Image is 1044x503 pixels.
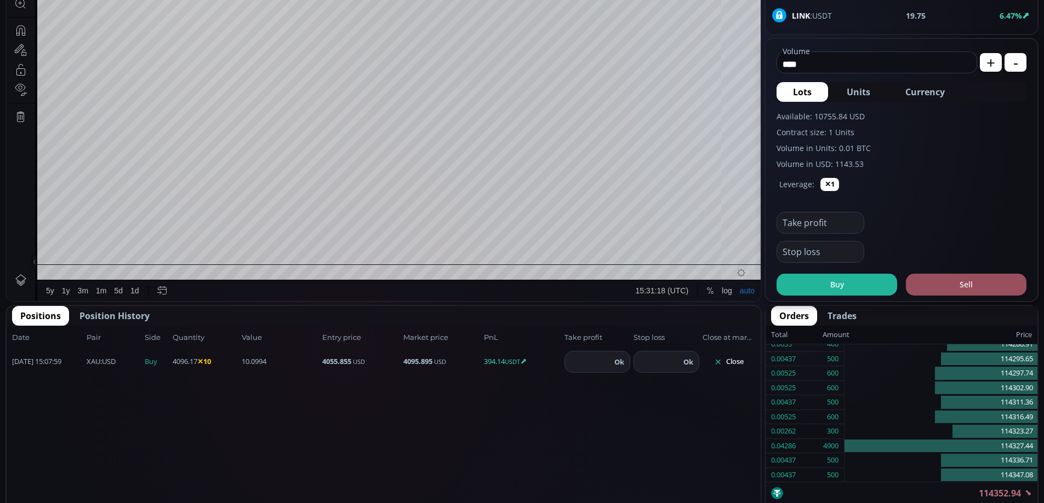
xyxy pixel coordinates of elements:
[845,381,1037,396] div: 114302.90
[300,27,357,35] div: −605.86 (−0.53%)
[147,6,179,15] div: Compare
[827,381,838,395] div: 600
[611,356,627,368] button: Ok
[173,356,238,367] span: 4096.17
[827,352,838,366] div: 500
[906,10,926,21] b: 19.75
[771,453,796,467] div: 0.00437
[130,27,136,35] div: O
[793,85,812,99] span: Lots
[258,27,264,35] div: C
[55,480,64,489] div: 1y
[777,142,1026,154] label: Volume in Units: 0.01 BTC
[174,27,179,35] div: H
[830,82,887,102] button: Units
[777,82,828,102] button: Lots
[137,27,170,35] div: 114958.81
[827,468,838,482] div: 500
[71,25,104,35] div: Bitcoin
[715,480,726,489] div: log
[777,274,897,296] button: Buy
[819,306,865,326] button: Trades
[845,439,1037,454] div: 114327.44
[733,480,748,489] div: auto
[12,306,69,326] button: Positions
[87,356,116,367] span: :USD
[771,424,796,438] div: 0.00262
[71,306,158,326] button: Position History
[771,306,817,326] button: Orders
[564,332,630,343] span: Take profit
[124,480,133,489] div: 1d
[777,111,1026,122] label: Available: 10755.84 USD
[112,25,122,35] div: Market open
[845,395,1037,410] div: 114311.36
[845,453,1037,468] div: 114336.71
[629,480,682,489] span: 15:31:18 (UTC)
[779,178,814,190] label: Leverage:
[242,356,319,367] span: 10.0994
[12,332,83,343] span: Date
[771,381,796,395] div: 0.00525
[980,53,1002,72] button: +
[845,468,1037,482] div: 114347.08
[827,395,838,409] div: 500
[403,356,432,366] b: 4095.895
[845,337,1037,352] div: 114286.91
[484,356,561,367] span: 394.14
[36,39,59,48] div: Volume
[505,357,520,366] small: USDT
[827,424,838,438] div: 300
[216,27,221,35] div: L
[827,366,838,380] div: 600
[625,474,686,495] button: 15:31:18 (UTC)
[145,332,169,343] span: Side
[906,274,1026,296] button: Sell
[771,410,796,424] div: 0.00525
[53,25,71,35] div: 1D
[771,366,796,380] div: 0.00525
[64,39,90,48] div: 17.072K
[845,366,1037,381] div: 114297.74
[179,27,213,35] div: 115963.81
[849,328,1032,342] div: Price
[711,474,729,495] div: Toggle Log Scale
[820,178,839,191] button: ✕1
[845,424,1037,439] div: 114323.27
[777,158,1026,170] label: Volume in USD: 1143.53
[771,395,796,409] div: 0.00437
[10,146,19,157] div: 
[696,474,711,495] div: Toggle Percentage
[264,27,297,35] div: 114352.94
[197,356,211,366] b: ✕10
[845,352,1037,367] div: 114295.65
[147,474,164,495] div: Go to
[71,480,82,489] div: 3m
[771,468,796,482] div: 0.00437
[39,480,48,489] div: 5y
[79,309,150,322] span: Position History
[729,474,752,495] div: Toggle Auto Scale
[145,356,169,367] span: Buy
[827,453,838,467] div: 500
[173,332,238,343] span: Quantity
[792,10,832,21] span: :USDT
[87,356,100,366] b: XAU
[89,480,100,489] div: 1m
[905,85,945,99] span: Currency
[484,332,561,343] span: PnL
[823,328,849,342] div: Amount
[847,85,870,99] span: Units
[87,332,141,343] span: Pair
[108,480,117,489] div: 5d
[36,25,53,35] div: BTC
[353,357,365,366] small: USD
[792,10,810,21] b: LINK
[322,332,400,343] span: Entry price
[771,439,796,453] div: 0.04286
[823,439,838,453] div: 4900
[771,352,796,366] div: 0.00437
[703,332,755,343] span: Close at market
[889,82,961,102] button: Currency
[845,410,1037,425] div: 114316.49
